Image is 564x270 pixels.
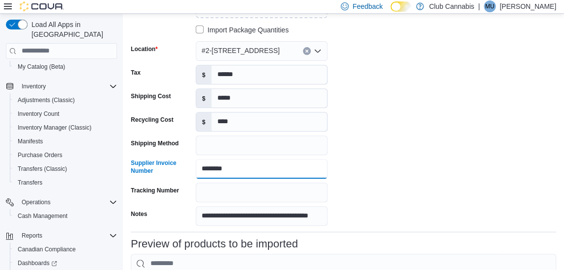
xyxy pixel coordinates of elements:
[131,116,174,124] label: Recycling Cost
[196,89,211,108] label: $
[18,63,65,71] span: My Catalog (Beta)
[14,149,117,161] span: Purchase Orders
[14,177,117,189] span: Transfers
[14,257,117,269] span: Dashboards
[14,108,117,120] span: Inventory Count
[18,212,67,220] span: Cash Management
[18,137,43,145] span: Manifests
[10,135,121,148] button: Manifests
[18,196,55,208] button: Operations
[14,210,71,222] a: Cash Management
[485,0,495,12] span: MU
[14,163,71,175] a: Transfers (Classic)
[484,0,496,12] div: Mavis Upson
[10,256,121,270] a: Dashboards
[2,229,121,243] button: Reports
[10,209,121,223] button: Cash Management
[14,163,117,175] span: Transfers (Classic)
[14,61,69,73] a: My Catalog (Beta)
[131,187,179,194] label: Tracking Number
[10,121,121,135] button: Inventory Manager (Classic)
[18,259,57,267] span: Dashboards
[500,0,556,12] p: [PERSON_NAME]
[22,198,51,206] span: Operations
[18,110,59,118] span: Inventory Count
[22,232,42,240] span: Reports
[10,93,121,107] button: Adjustments (Classic)
[131,139,178,147] label: Shipping Method
[303,47,311,55] button: Clear input
[131,69,141,77] label: Tax
[131,92,171,100] label: Shipping Cost
[14,94,117,106] span: Adjustments (Classic)
[353,1,383,11] span: Feedback
[14,94,79,106] a: Adjustments (Classic)
[18,151,62,159] span: Purchase Orders
[18,124,91,132] span: Inventory Manager (Classic)
[131,45,158,53] label: Location
[14,122,117,134] span: Inventory Manager (Classic)
[18,245,76,253] span: Canadian Compliance
[14,243,80,255] a: Canadian Compliance
[18,179,42,187] span: Transfers
[18,230,46,242] button: Reports
[10,148,121,162] button: Purchase Orders
[14,135,47,147] a: Manifests
[18,96,75,104] span: Adjustments (Classic)
[10,60,121,74] button: My Catalog (Beta)
[131,210,147,218] label: Notes
[18,196,117,208] span: Operations
[14,149,66,161] a: Purchase Orders
[14,243,117,255] span: Canadian Compliance
[10,176,121,189] button: Transfers
[10,162,121,176] button: Transfers (Classic)
[390,1,411,12] input: Dark Mode
[14,177,46,189] a: Transfers
[196,65,211,84] label: $
[14,108,63,120] a: Inventory Count
[314,47,322,55] button: Open list of options
[10,107,121,121] button: Inventory Count
[478,0,480,12] p: |
[18,81,50,92] button: Inventory
[10,243,121,256] button: Canadian Compliance
[202,45,280,56] span: #2-[STREET_ADDRESS]
[2,80,121,93] button: Inventory
[131,238,298,250] h3: Preview of products to be imported
[196,24,289,36] label: Import Package Quantities
[18,230,117,242] span: Reports
[429,0,474,12] p: Club Cannabis
[196,112,211,131] label: $
[14,210,117,222] span: Cash Management
[20,1,64,11] img: Cova
[14,61,117,73] span: My Catalog (Beta)
[14,257,61,269] a: Dashboards
[22,82,46,90] span: Inventory
[2,195,121,209] button: Operations
[14,135,117,147] span: Manifests
[28,20,117,39] span: Load All Apps in [GEOGRAPHIC_DATA]
[131,159,192,175] label: Supplier Invoice Number
[18,165,67,173] span: Transfers (Classic)
[18,81,117,92] span: Inventory
[14,122,95,134] a: Inventory Manager (Classic)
